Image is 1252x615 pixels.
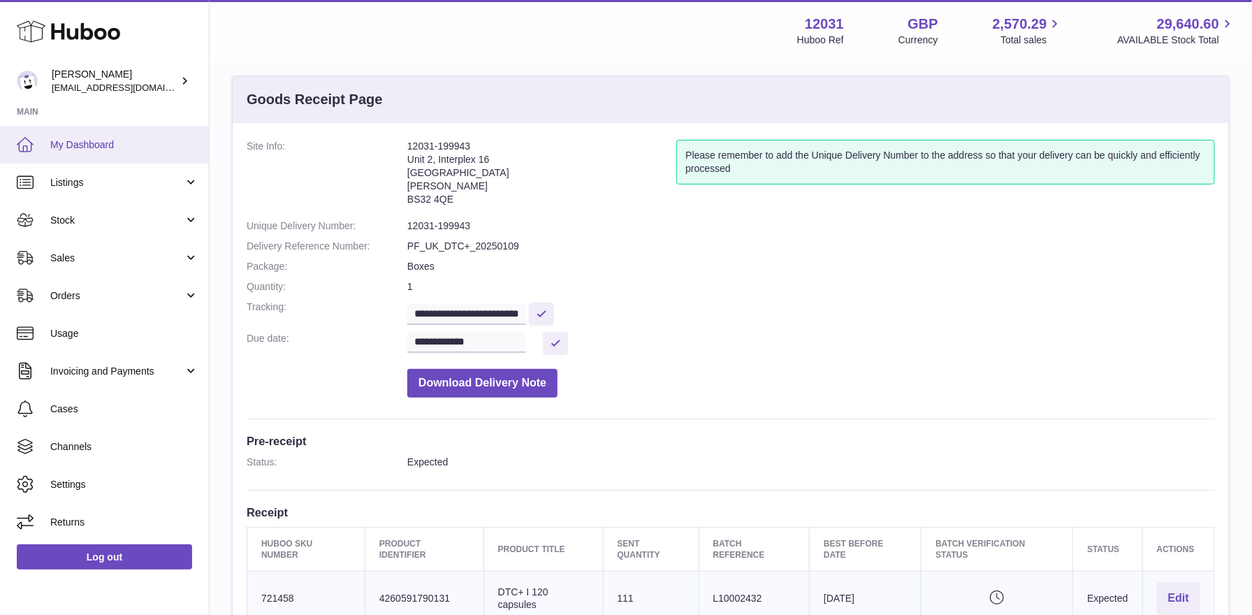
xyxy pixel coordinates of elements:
[993,15,1063,47] a: 2,570.29 Total sales
[805,15,844,34] strong: 12031
[407,369,558,398] button: Download Delivery Note
[247,505,1215,520] h3: Receipt
[247,280,407,294] dt: Quantity:
[1000,34,1063,47] span: Total sales
[407,280,1215,294] dd: 1
[50,327,198,340] span: Usage
[50,138,198,152] span: My Dashboard
[898,34,938,47] div: Currency
[247,332,407,355] dt: Due date:
[1157,15,1219,34] span: 29,640.60
[908,15,938,34] strong: GBP
[50,252,184,265] span: Sales
[993,15,1047,34] span: 2,570.29
[247,219,407,233] dt: Unique Delivery Number:
[676,140,1215,184] div: Please remember to add the Unique Delivery Number to the address so that your delivery can be qui...
[247,456,407,469] dt: Status:
[50,289,184,303] span: Orders
[52,82,205,93] span: [EMAIL_ADDRESS][DOMAIN_NAME]
[407,240,1215,253] dd: PF_UK_DTC+_20250109
[52,68,177,94] div: [PERSON_NAME]
[483,527,603,571] th: Product title
[247,90,383,109] h3: Goods Receipt Page
[365,527,483,571] th: Product Identifier
[247,301,407,325] dt: Tracking:
[17,71,38,92] img: admin@makewellforyou.com
[407,456,1215,469] dd: Expected
[50,176,184,189] span: Listings
[699,527,810,571] th: Batch Reference
[247,260,407,273] dt: Package:
[247,527,365,571] th: Huboo SKU Number
[50,478,198,491] span: Settings
[50,214,184,227] span: Stock
[1073,527,1142,571] th: Status
[603,527,699,571] th: Sent Quantity
[50,516,198,529] span: Returns
[247,433,1215,449] h3: Pre-receipt
[407,219,1215,233] dd: 12031-199943
[50,403,198,416] span: Cases
[1142,527,1214,571] th: Actions
[922,527,1073,571] th: Batch Verification Status
[1117,34,1235,47] span: AVAILABLE Stock Total
[247,240,407,253] dt: Delivery Reference Number:
[50,365,184,378] span: Invoicing and Payments
[17,544,192,570] a: Log out
[1117,15,1235,47] a: 29,640.60 AVAILABLE Stock Total
[50,440,198,454] span: Channels
[407,260,1215,273] dd: Boxes
[247,140,407,212] dt: Site Info:
[797,34,844,47] div: Huboo Ref
[810,527,922,571] th: Best Before Date
[407,140,676,212] address: 12031-199943 Unit 2, Interplex 16 [GEOGRAPHIC_DATA] [PERSON_NAME] BS32 4QE
[1157,582,1200,615] button: Edit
